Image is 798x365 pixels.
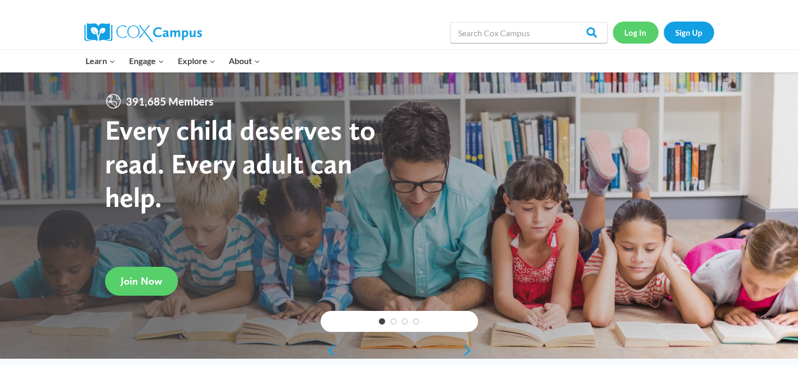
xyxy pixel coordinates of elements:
a: 1 [379,318,385,325]
a: previous [321,344,336,357]
button: Child menu of Explore [171,50,222,72]
a: 4 [413,318,419,325]
a: 3 [402,318,408,325]
a: Join Now [105,267,178,296]
strong: Every child deserves to read. Every adult can help. [105,113,376,213]
nav: Primary Navigation [79,50,267,72]
button: Child menu of About [222,50,267,72]
img: Cox Campus [84,23,202,42]
a: Sign Up [664,22,714,43]
input: Search Cox Campus [450,22,608,43]
nav: Secondary Navigation [613,22,714,43]
a: 2 [390,318,397,325]
a: next [462,344,478,357]
a: Log In [613,22,658,43]
div: content slider buttons [321,340,478,361]
span: Join Now [121,275,162,287]
span: 391,685 Members [122,93,218,110]
button: Child menu of Engage [122,50,171,72]
button: Child menu of Learn [79,50,123,72]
